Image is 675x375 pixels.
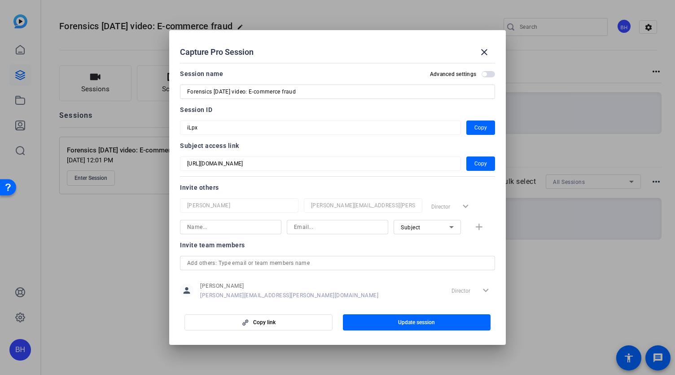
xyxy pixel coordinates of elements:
[180,240,495,250] div: Invite team members
[466,121,495,135] button: Copy
[474,122,487,133] span: Copy
[294,222,381,232] input: Email...
[187,158,454,169] input: Session OTP
[343,314,491,330] button: Update session
[187,122,454,133] input: Session OTP
[180,68,223,79] div: Session name
[311,200,415,211] input: Email...
[187,86,488,97] input: Enter Session Name
[180,284,193,297] mat-icon: person
[180,140,495,151] div: Subject access link
[180,182,495,193] div: Invite others
[253,319,276,326] span: Copy link
[200,292,378,299] span: [PERSON_NAME][EMAIL_ADDRESS][PERSON_NAME][DOMAIN_NAME]
[184,314,333,330] button: Copy link
[187,258,488,268] input: Add others: Type email or team members name
[180,41,495,63] div: Capture Pro Session
[180,104,495,115] div: Session ID
[187,200,291,211] input: Name...
[430,71,476,78] h2: Advanced settings
[200,282,378,290] span: [PERSON_NAME]
[187,222,274,232] input: Name...
[474,158,487,169] span: Copy
[466,156,495,171] button: Copy
[401,224,421,231] span: Subject
[479,47,490,58] mat-icon: close
[398,319,435,326] span: Update session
